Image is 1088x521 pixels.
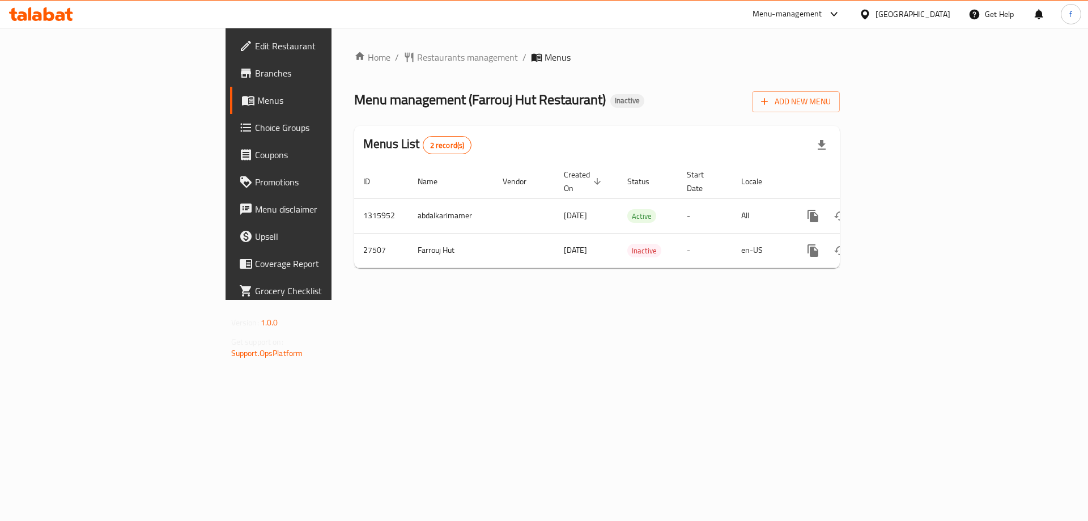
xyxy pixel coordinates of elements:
span: Created On [564,168,605,195]
td: Farrouj Hut [409,233,494,268]
span: 2 record(s) [423,140,471,151]
a: Coupons [230,141,407,168]
span: ID [363,175,385,188]
div: Menu-management [753,7,822,21]
button: Add New Menu [752,91,840,112]
table: enhanced table [354,164,917,268]
a: Menu disclaimer [230,196,407,223]
td: - [678,233,732,268]
span: Upsell [255,230,398,243]
nav: breadcrumb [354,50,840,64]
span: Status [627,175,664,188]
span: Branches [255,66,398,80]
span: f [1069,8,1072,20]
span: Inactive [627,244,661,257]
a: Coverage Report [230,250,407,277]
span: Start Date [687,168,719,195]
a: Upsell [230,223,407,250]
div: Export file [808,132,835,159]
button: Change Status [827,202,854,230]
h2: Menus List [363,135,471,154]
span: Name [418,175,452,188]
span: [DATE] [564,208,587,223]
span: Edit Restaurant [255,39,398,53]
a: Edit Restaurant [230,32,407,60]
td: - [678,198,732,233]
span: Get support on: [231,334,283,349]
a: Branches [230,60,407,87]
td: All [732,198,790,233]
span: Menu disclaimer [255,202,398,216]
span: Locale [741,175,777,188]
span: Active [627,210,656,223]
a: Promotions [230,168,407,196]
span: Promotions [255,175,398,189]
span: 1.0.0 [261,315,278,330]
span: Menu management ( Farrouj Hut Restaurant ) [354,87,606,112]
span: [DATE] [564,243,587,257]
th: Actions [790,164,917,199]
a: Support.OpsPlatform [231,346,303,361]
span: Choice Groups [255,121,398,134]
button: Change Status [827,237,854,264]
div: [GEOGRAPHIC_DATA] [875,8,950,20]
a: Restaurants management [403,50,518,64]
li: / [522,50,526,64]
a: Menus [230,87,407,114]
div: Inactive [610,94,644,108]
div: Total records count [423,136,472,154]
span: Grocery Checklist [255,284,398,298]
a: Grocery Checklist [230,277,407,304]
button: more [800,202,827,230]
td: abdalkarimamer [409,198,494,233]
span: Add New Menu [761,95,831,109]
span: Vendor [503,175,541,188]
span: Inactive [610,96,644,105]
span: Menus [545,50,571,64]
span: Coverage Report [255,257,398,270]
span: Restaurants management [417,50,518,64]
div: Active [627,209,656,223]
button: more [800,237,827,264]
span: Menus [257,94,398,107]
span: Version: [231,315,259,330]
a: Choice Groups [230,114,407,141]
td: en-US [732,233,790,268]
span: Coupons [255,148,398,162]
